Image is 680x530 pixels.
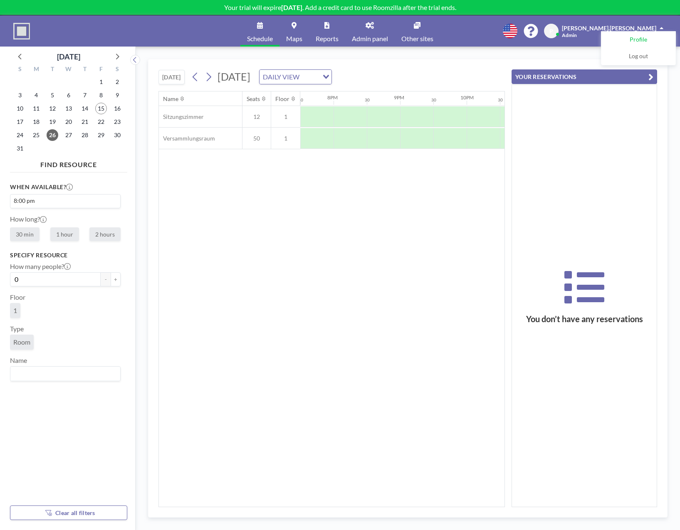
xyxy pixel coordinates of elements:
span: Saturday, August 30, 2025 [111,129,123,141]
h3: Specify resource [10,251,121,259]
span: Saturday, August 23, 2025 [111,116,123,128]
span: Reports [316,35,339,42]
div: W [61,64,77,75]
span: Saturday, August 9, 2025 [111,89,123,101]
span: Tuesday, August 19, 2025 [47,116,58,128]
span: Profile [630,36,647,44]
label: 2 hours [89,227,121,241]
div: 30 [365,97,370,103]
div: 30 [431,97,436,103]
span: Friday, August 8, 2025 [95,89,107,101]
div: F [93,64,109,75]
span: Clear all filters [55,509,95,516]
span: Maps [286,35,302,42]
div: S [109,64,125,75]
span: Thursday, August 21, 2025 [79,116,91,128]
div: S [12,64,28,75]
input: Search for option [302,71,318,82]
div: 30 [498,97,503,103]
span: Monday, August 11, 2025 [30,103,42,114]
a: Reports [309,15,345,47]
button: + [111,272,121,286]
span: Sunday, August 3, 2025 [14,89,26,101]
span: Monday, August 25, 2025 [30,129,42,141]
button: - [101,272,111,286]
div: Search for option [260,70,331,84]
div: [DATE] [57,51,80,62]
a: Profile [601,32,675,48]
label: 30 min [10,227,40,241]
h4: FIND RESOURCE [10,157,127,169]
span: Wednesday, August 20, 2025 [63,116,74,128]
span: Tuesday, August 5, 2025 [47,89,58,101]
span: 50 [242,135,271,142]
a: Maps [279,15,309,47]
div: Search for option [10,367,120,381]
div: 10PM [460,94,474,101]
a: Other sites [395,15,440,47]
span: Saturday, August 2, 2025 [111,76,123,88]
span: Friday, August 15, 2025 [95,103,107,114]
div: Seats [247,95,260,103]
span: DAILY VIEW [261,71,301,82]
button: Clear all filters [10,505,127,520]
a: Schedule [240,15,279,47]
span: Friday, August 22, 2025 [95,116,107,128]
label: Floor [10,293,25,301]
button: [DATE] [158,70,185,84]
label: How long? [10,215,47,223]
img: organization-logo [13,23,30,39]
span: Other sites [401,35,433,42]
span: Wednesday, August 13, 2025 [63,103,74,114]
a: Log out [601,48,675,65]
a: Admin panel [345,15,395,47]
span: 1 [13,306,17,315]
div: T [45,64,61,75]
label: Type [10,325,24,333]
span: Thursday, August 28, 2025 [79,129,91,141]
span: Admin panel [352,35,388,42]
h3: You don’t have any reservations [512,314,657,324]
label: 1 hour [50,227,79,241]
input: Search for option [11,368,116,379]
span: Versammlungsraum [159,135,215,142]
div: 9PM [394,94,404,101]
button: YOUR RESERVATIONS [512,69,657,84]
span: Saturday, August 16, 2025 [111,103,123,114]
span: Friday, August 29, 2025 [95,129,107,141]
span: Monday, August 18, 2025 [30,116,42,128]
span: Sunday, August 24, 2025 [14,129,26,141]
div: M [28,64,45,75]
span: Sunday, August 31, 2025 [14,143,26,154]
b: [DATE] [281,3,302,11]
span: Sunday, August 17, 2025 [14,116,26,128]
span: Tuesday, August 12, 2025 [47,103,58,114]
span: 12 [242,113,271,121]
span: Thursday, August 14, 2025 [79,103,91,114]
span: Monday, August 4, 2025 [30,89,42,101]
span: 1 [271,113,300,121]
span: Schedule [247,35,273,42]
span: Log out [629,52,648,61]
div: Floor [275,95,289,103]
div: Search for option [10,195,120,207]
label: Name [10,356,27,365]
div: 8PM [327,94,338,101]
span: Admin [562,32,577,38]
span: Wednesday, August 27, 2025 [63,129,74,141]
span: [PERSON_NAME].[PERSON_NAME] [562,25,656,32]
span: Sunday, August 10, 2025 [14,103,26,114]
div: T [77,64,93,75]
span: [DATE] [218,70,250,83]
label: How many people? [10,262,71,271]
div: 30 [298,97,303,103]
span: Friday, August 1, 2025 [95,76,107,88]
input: Search for option [37,196,116,205]
span: Thursday, August 7, 2025 [79,89,91,101]
span: 8:00 pm [12,197,36,205]
span: Sitzungszimmer [159,113,204,121]
span: Tuesday, August 26, 2025 [47,129,58,141]
span: Wednesday, August 6, 2025 [63,89,74,101]
div: Name [163,95,178,103]
span: Room [13,338,30,346]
